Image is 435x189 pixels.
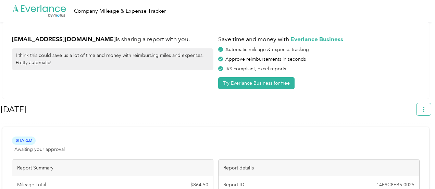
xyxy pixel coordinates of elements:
[219,160,419,176] div: Report details
[218,77,295,89] button: Try Everlance Business for free
[376,181,414,188] span: 14E9C8EB5-0025
[74,7,166,15] div: Company Mileage & Expense Tracker
[225,56,306,62] span: Approve reimbursements in seconds
[17,181,46,188] span: Mileage Total
[225,47,309,52] span: Automatic mileage & expense tracking
[12,137,36,144] span: Shared
[290,35,343,43] strong: Everlance Business
[1,101,412,118] h1: Sep 2025
[190,181,208,188] span: $ 864.50
[12,48,213,70] div: I think this could save us a lot of time and money with reimbursing miles and expenses. Pretty au...
[12,35,116,43] strong: [EMAIL_ADDRESS][DOMAIN_NAME]
[218,35,420,44] h1: Save time and money with
[12,35,213,44] h1: is sharing a report with you.
[225,66,286,72] span: IRS compliant, excel reports
[12,160,213,176] div: Report Summary
[14,146,65,153] span: Awaiting your approval
[223,181,245,188] span: Report ID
